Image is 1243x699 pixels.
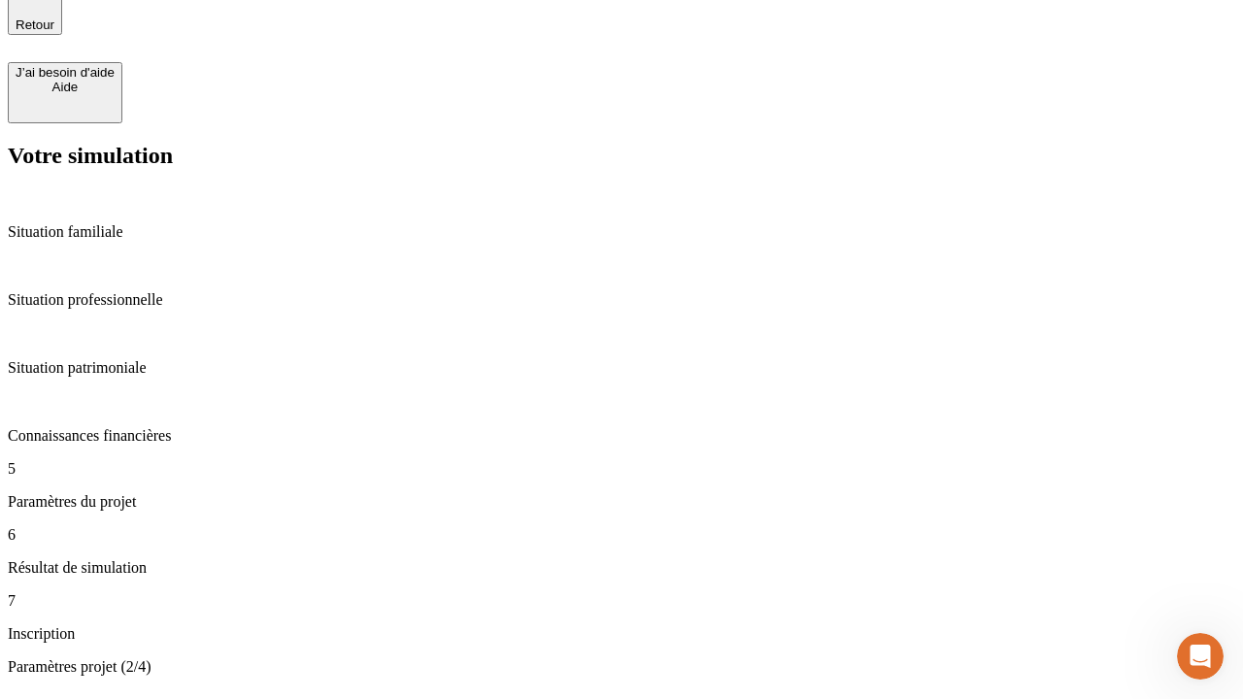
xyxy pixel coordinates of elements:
[8,359,1235,377] p: Situation patrimoniale
[8,625,1235,643] p: Inscription
[8,460,1235,478] p: 5
[16,80,115,94] div: Aide
[8,62,122,123] button: J’ai besoin d'aideAide
[8,291,1235,309] p: Situation professionnelle
[1177,633,1224,680] iframe: Intercom live chat
[8,658,1235,676] p: Paramètres projet (2/4)
[8,223,1235,241] p: Situation familiale
[8,493,1235,511] p: Paramètres du projet
[8,526,1235,544] p: 6
[16,17,54,32] span: Retour
[8,559,1235,577] p: Résultat de simulation
[8,143,1235,169] h2: Votre simulation
[16,65,115,80] div: J’ai besoin d'aide
[8,427,1235,445] p: Connaissances financières
[8,592,1235,610] p: 7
